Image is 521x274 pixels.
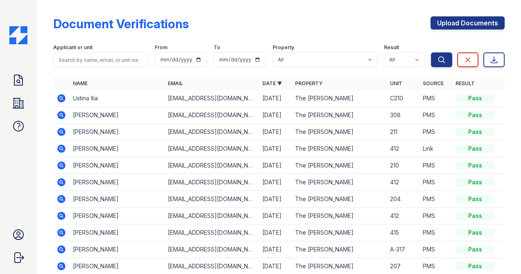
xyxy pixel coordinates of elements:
div: Pass [456,245,495,254]
td: PMS [420,241,452,258]
div: Pass [456,262,495,270]
td: [PERSON_NAME] [70,191,165,208]
td: The [PERSON_NAME] [292,224,387,241]
td: [EMAIL_ADDRESS][DOMAIN_NAME] [165,174,259,191]
div: Document Verifications [53,16,189,31]
td: [PERSON_NAME] [70,174,165,191]
div: Pass [456,212,495,220]
td: The [PERSON_NAME] [292,174,387,191]
td: PMS [420,174,452,191]
td: 308 [387,107,420,124]
img: CE_Icon_Blue-c292c112584629df590d857e76928e9f676e5b41ef8f769ba2f05ee15b207248.png [9,26,27,44]
a: Upload Documents [431,16,505,29]
a: Source [423,80,444,86]
div: Pass [456,145,495,153]
a: Property [295,80,323,86]
td: [PERSON_NAME] [70,208,165,224]
td: 415 [387,224,420,241]
td: The [PERSON_NAME] [292,107,387,124]
div: Pass [456,161,495,170]
td: [DATE] [259,90,292,107]
label: Applicant or unit [53,44,92,51]
td: 412 [387,208,420,224]
td: PMS [420,90,452,107]
td: [DATE] [259,107,292,124]
td: 204 [387,191,420,208]
td: The [PERSON_NAME] [292,140,387,157]
td: [DATE] [259,157,292,174]
label: Result [384,44,399,51]
label: To [214,44,220,51]
a: Email [168,80,183,86]
td: C210 [387,90,420,107]
a: Unit [390,80,402,86]
label: Property [273,44,294,51]
td: The [PERSON_NAME] [292,241,387,258]
td: [DATE] [259,174,292,191]
td: [PERSON_NAME] [70,124,165,140]
td: [PERSON_NAME] [70,241,165,258]
div: Pass [456,229,495,237]
a: Name [73,80,88,86]
td: 210 [387,157,420,174]
td: PMS [420,224,452,241]
td: [EMAIL_ADDRESS][DOMAIN_NAME] [165,124,259,140]
div: Pass [456,195,495,203]
td: [EMAIL_ADDRESS][DOMAIN_NAME] [165,157,259,174]
div: Pass [456,94,495,102]
td: [DATE] [259,224,292,241]
td: 412 [387,140,420,157]
td: The [PERSON_NAME] [292,90,387,107]
div: Pass [456,111,495,119]
td: PMS [420,107,452,124]
div: Pass [456,128,495,136]
td: [EMAIL_ADDRESS][DOMAIN_NAME] [165,224,259,241]
td: The [PERSON_NAME] [292,124,387,140]
div: Pass [456,178,495,186]
td: [DATE] [259,208,292,224]
td: [EMAIL_ADDRESS][DOMAIN_NAME] [165,241,259,258]
a: Result [456,80,475,86]
td: 412 [387,174,420,191]
input: Search by name, email, or unit number [53,52,148,67]
td: 211 [387,124,420,140]
label: From [155,44,167,51]
td: Ustina Ilia [70,90,165,107]
td: [PERSON_NAME] [70,140,165,157]
td: PMS [420,157,452,174]
td: [DATE] [259,124,292,140]
td: The [PERSON_NAME] [292,208,387,224]
td: [EMAIL_ADDRESS][DOMAIN_NAME] [165,140,259,157]
td: The [PERSON_NAME] [292,191,387,208]
td: [PERSON_NAME] [70,224,165,241]
td: The [PERSON_NAME] [292,157,387,174]
td: [PERSON_NAME] [70,107,165,124]
td: [EMAIL_ADDRESS][DOMAIN_NAME] [165,191,259,208]
td: [DATE] [259,140,292,157]
td: [EMAIL_ADDRESS][DOMAIN_NAME] [165,90,259,107]
td: [DATE] [259,241,292,258]
td: [EMAIL_ADDRESS][DOMAIN_NAME] [165,107,259,124]
td: [DATE] [259,191,292,208]
a: Date ▼ [262,80,282,86]
td: PMS [420,124,452,140]
td: A-317 [387,241,420,258]
td: Link [420,140,452,157]
td: PMS [420,208,452,224]
td: [EMAIL_ADDRESS][DOMAIN_NAME] [165,208,259,224]
td: [PERSON_NAME] [70,157,165,174]
td: PMS [420,191,452,208]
